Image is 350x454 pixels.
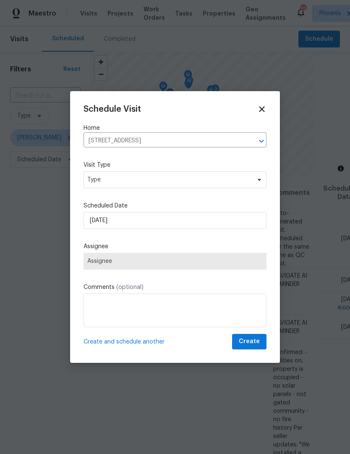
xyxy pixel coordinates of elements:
[84,105,141,113] span: Schedule Visit
[232,334,266,349] button: Create
[257,105,266,114] span: Close
[239,336,260,347] span: Create
[84,202,266,210] label: Scheduled Date
[84,161,266,169] label: Visit Type
[116,284,144,290] span: (optional)
[84,338,165,346] span: Create and schedule another
[84,283,266,291] label: Comments
[84,124,266,132] label: Home
[84,134,243,147] input: Enter in an address
[87,258,263,265] span: Assignee
[87,176,251,184] span: Type
[256,135,267,147] button: Open
[84,212,266,229] input: M/D/YYYY
[84,242,266,251] label: Assignee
